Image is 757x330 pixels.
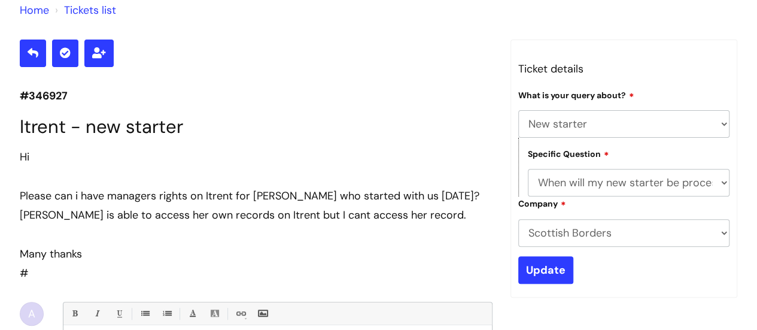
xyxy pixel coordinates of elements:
[255,306,270,321] a: Insert Image...
[207,306,222,321] a: Back Color
[137,306,152,321] a: • Unordered List (Ctrl-Shift-7)
[185,306,200,321] a: Font Color
[518,256,573,284] input: Update
[159,306,174,321] a: 1. Ordered List (Ctrl-Shift-8)
[67,306,82,321] a: Bold (Ctrl-B)
[20,244,492,264] div: Many thanks
[52,1,116,20] li: Tickets list
[111,306,126,321] a: Underline(Ctrl-U)
[518,89,634,101] label: What is your query about?
[518,197,566,209] label: Company
[89,306,104,321] a: Italic (Ctrl-I)
[20,116,492,138] h1: Itrent - new starter
[20,3,49,17] a: Home
[20,302,44,326] div: A
[233,306,248,321] a: Link
[528,147,609,159] label: Specific Question
[518,59,730,78] h3: Ticket details
[20,147,492,283] div: #
[20,86,492,105] p: #346927
[20,147,492,166] div: Hi
[64,3,116,17] a: Tickets list
[20,1,49,20] li: Solution home
[20,186,492,225] div: Please can i have managers rights on Itrent for [PERSON_NAME] who started with us [DATE]? [PERSON...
